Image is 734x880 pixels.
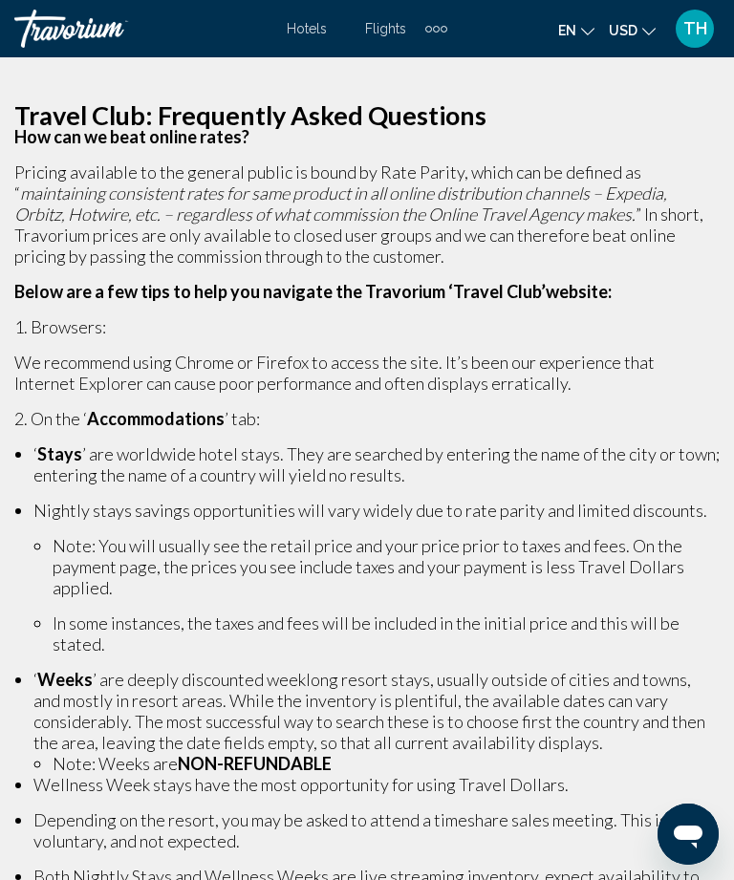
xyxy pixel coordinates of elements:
span: TH [683,19,707,38]
strong: How can we beat online rates? [14,126,249,147]
strong: Accommodations [87,408,225,429]
a: Travorium [14,10,268,48]
a: Hotels [287,21,327,36]
strong: Stays [37,443,82,464]
p: 2. On the ‘ ’ tab: [14,408,720,429]
p: 1. Browsers: [14,316,720,337]
p: Pricing available to the general public is bound by Rate Parity, which can be defined as “ ” In s... [14,161,720,267]
span: USD [609,23,637,38]
em: . [632,204,636,225]
strong: NON-REFUNDABLE [178,753,332,774]
em: maintaining consistent rates for same product in all online distribution channels – Expedia, Orbi... [14,182,667,225]
p: Depending on the resort, you may be asked to attend a timeshare sales meeting. This is voluntary,... [33,809,720,851]
p: We recommend using Chrome or Firefox to access the site. It’s been our experience that Internet E... [14,352,720,394]
strong: Travel Club: Frequently Asked Questions [14,99,486,131]
button: Extra navigation items [425,13,447,44]
button: User Menu [670,9,720,49]
p: Nightly stays savings opportunities will vary widely due to rate parity and limited discounts. [33,500,720,521]
p: Wellness Week stays have the most opportunity for using Travel Dollars. [33,774,720,795]
strong: website: [546,281,612,302]
button: Change language [558,16,594,44]
iframe: Button to launch messaging window [658,804,719,865]
li: Note: Weeks are [53,753,720,774]
button: Change currency [609,16,656,44]
p: ‘ ’ are worldwide hotel stays. They are searched by entering the name of the city or town; enteri... [33,443,720,485]
a: Flights [365,21,406,36]
span: en [558,23,576,38]
p: Note: You will usually see the retail price and your price prior to taxes and fees. On the paymen... [53,535,720,598]
strong: Below are a few tips to help you navigate the Travorium ‘Travel Club’ [14,281,546,302]
li: ‘ ’ are deeply discounted weeklong resort stays, usually outside of cities and towns, and mostly ... [33,669,720,753]
strong: Weeks [37,669,93,690]
p: In some instances, the taxes and fees will be included in the initial price and this will be stated. [53,612,720,655]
